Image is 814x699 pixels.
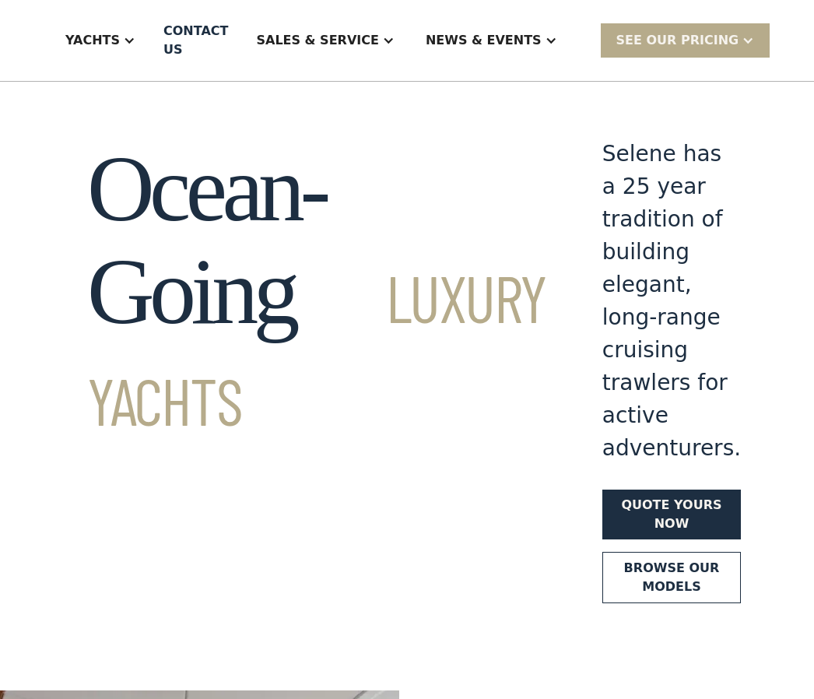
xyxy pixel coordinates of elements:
[602,490,741,539] a: Quote yours now
[256,31,378,50] div: Sales & Service
[616,31,739,50] div: SEE Our Pricing
[87,138,546,446] h1: Ocean-Going
[50,9,151,72] div: Yachts
[602,552,741,603] a: Browse our models
[65,31,120,50] div: Yachts
[410,9,573,72] div: News & EVENTS
[240,9,409,72] div: Sales & Service
[426,31,542,50] div: News & EVENTS
[601,23,770,57] div: SEE Our Pricing
[163,22,228,59] div: Contact US
[87,258,546,439] span: Luxury Yachts
[602,138,741,465] div: Selene has a 25 year tradition of building elegant, long-range cruising trawlers for active adven...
